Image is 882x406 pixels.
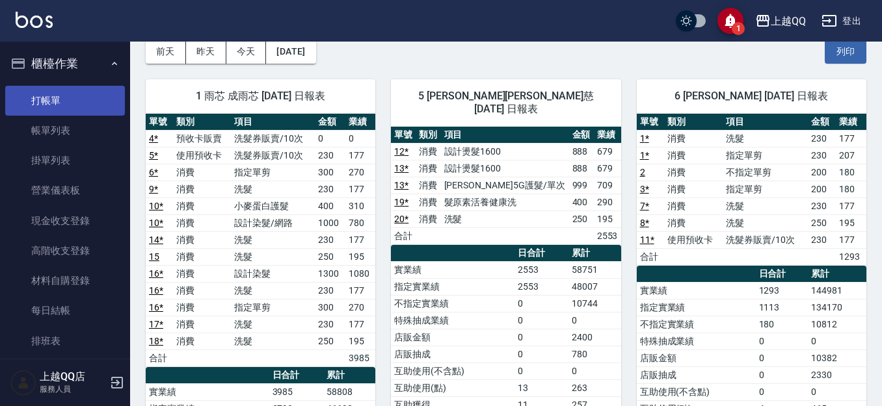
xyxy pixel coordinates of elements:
td: 230 [315,282,345,299]
td: 指定單剪 [723,147,807,164]
td: 店販抽成 [391,346,514,362]
td: 709 [594,177,621,194]
td: 設計燙髮1600 [441,143,569,160]
td: 特殊抽成業績 [637,333,756,349]
td: 230 [808,147,836,164]
th: 類別 [664,114,723,131]
span: 5 [PERSON_NAME][PERSON_NAME]慈 [DATE] 日報表 [407,90,605,116]
a: 15 [149,251,159,262]
td: 互助使用(不含點) [391,362,514,379]
td: 780 [568,346,621,362]
h5: 上越QQ店 [40,370,106,383]
td: 250 [315,248,345,265]
td: 小麥蛋白護髮 [231,197,315,214]
td: 177 [345,181,376,197]
td: 消費 [173,299,231,316]
td: 230 [808,231,836,248]
td: 指定實業績 [637,299,756,316]
td: 250 [569,210,594,227]
a: 掛單列表 [5,146,125,175]
button: 前天 [146,40,186,64]
a: 每日結帳 [5,296,125,325]
td: 230 [315,181,345,197]
td: 58751 [568,261,621,278]
td: 消費 [664,164,723,181]
td: 230 [808,130,836,147]
th: 業績 [345,114,376,131]
button: 登出 [816,9,866,33]
td: 177 [836,231,866,248]
td: 不指定單剪 [723,164,807,181]
td: 270 [345,164,376,181]
td: 0 [514,362,569,379]
td: 270 [345,299,376,316]
td: 0 [514,346,569,362]
td: 200 [808,164,836,181]
img: Person [10,370,36,396]
th: 類別 [173,114,231,131]
td: 店販金額 [637,349,756,366]
td: 2553 [514,261,569,278]
td: 2553 [514,278,569,295]
td: 10382 [808,349,866,366]
td: 0 [756,349,808,366]
td: 10812 [808,316,866,333]
td: 消費 [416,194,440,210]
td: [PERSON_NAME]5G護髮/單次 [441,177,569,194]
a: 帳單列表 [5,116,125,146]
td: 310 [345,197,376,214]
td: 洗髮 [723,197,807,214]
td: 0 [315,130,345,147]
td: 0 [756,366,808,383]
td: 洗髮 [231,248,315,265]
th: 單號 [391,127,416,144]
td: 消費 [173,333,231,349]
th: 日合計 [269,367,324,384]
a: 現金收支登錄 [5,206,125,236]
td: 195 [836,214,866,231]
td: 1300 [315,265,345,282]
td: 0 [345,130,376,147]
table: a dense table [391,127,621,245]
td: 3985 [269,383,324,400]
td: 230 [315,231,345,248]
td: 設計染髮 [231,265,315,282]
td: 195 [345,248,376,265]
td: 消費 [173,282,231,299]
td: 177 [345,282,376,299]
td: 400 [569,194,594,210]
button: save [717,8,743,34]
a: 材料自購登錄 [5,266,125,296]
td: 48007 [568,278,621,295]
td: 300 [315,299,345,316]
td: 888 [569,160,594,177]
td: 消費 [173,248,231,265]
td: 0 [568,362,621,379]
td: 消費 [416,160,440,177]
td: 指定單剪 [231,299,315,316]
td: 999 [569,177,594,194]
td: 實業績 [637,282,756,299]
td: 290 [594,194,621,210]
a: 2 [640,167,645,177]
td: 0 [756,333,808,349]
td: 144981 [808,282,866,299]
td: 消費 [173,164,231,181]
td: 400 [315,197,345,214]
td: 不指定實業績 [391,295,514,312]
a: 營業儀表板 [5,175,125,205]
td: 177 [345,147,376,164]
td: 888 [569,143,594,160]
td: 使用預收卡 [173,147,231,164]
td: 250 [315,333,345,349]
td: 消費 [173,181,231,197]
td: 洗髮券販賣/10次 [723,231,807,248]
table: a dense table [637,114,866,266]
td: 679 [594,160,621,177]
td: 1293 [756,282,808,299]
table: a dense table [146,114,375,367]
td: 177 [836,197,866,214]
td: 230 [315,316,345,333]
td: 合計 [146,349,173,366]
td: 消費 [664,147,723,164]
